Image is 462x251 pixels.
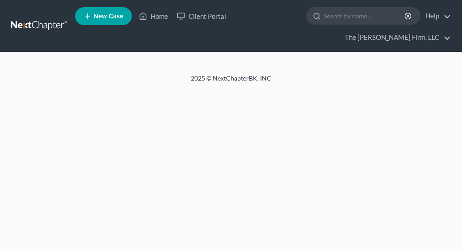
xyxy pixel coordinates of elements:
div: 2025 © NextChapterBK, INC [17,74,445,90]
a: The [PERSON_NAME] Firm, LLC [340,30,451,46]
a: Help [421,8,451,24]
span: New Case [93,13,123,20]
a: Client Portal [172,8,231,24]
a: Home [134,8,172,24]
input: Search by name... [324,8,406,24]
